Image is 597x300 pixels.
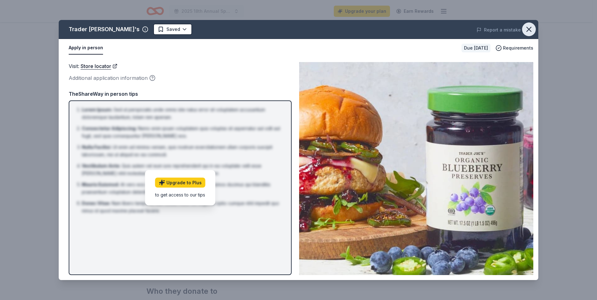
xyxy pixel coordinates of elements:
[82,143,282,158] li: Ut enim ad minima veniam, quis nostrum exercitationem ullam corporis suscipit laboriosam, nisi ut...
[82,201,111,206] span: Donec Vitae :
[69,74,292,82] div: Additional application information
[476,26,521,34] button: Report a mistake
[82,162,282,177] li: Quis autem vel eum iure reprehenderit qui in ea voluptate velit esse [PERSON_NAME] nihil molestia...
[81,62,117,70] a: Store locator
[82,106,282,121] li: Sed ut perspiciatis unde omnis iste natus error sit voluptatem accusantium doloremque laudantium,...
[299,62,533,275] img: Image for Trader Joe's
[503,44,533,52] span: Requirements
[155,191,205,198] div: to get access to our tips
[82,200,282,215] li: Nam libero tempore, cum soluta nobis est eligendi optio cumque nihil impedit quo minus id quod ma...
[155,178,205,188] a: Upgrade to Plus
[461,44,491,52] div: Due [DATE]
[82,144,111,150] span: Nulla Facilisi :
[69,62,292,70] div: Visit :
[82,182,119,187] span: Mauris Euismod :
[82,107,112,112] span: Lorem Ipsum :
[69,41,103,55] button: Apply in person
[496,44,533,52] button: Requirements
[69,90,292,98] div: TheShareWay in person tips
[82,125,282,140] li: Nemo enim ipsam voluptatem quia voluptas sit aspernatur aut odit aut fugit, sed quia consequuntur...
[69,24,140,34] div: Trader [PERSON_NAME]'s
[153,24,192,35] button: Saved
[82,181,282,196] li: At vero eos et accusamus et iusto odio dignissimos ducimus qui blanditiis praesentium voluptatum ...
[82,163,121,168] span: Vestibulum Ante :
[166,26,180,33] span: Saved
[82,126,137,131] span: Consectetur Adipiscing :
